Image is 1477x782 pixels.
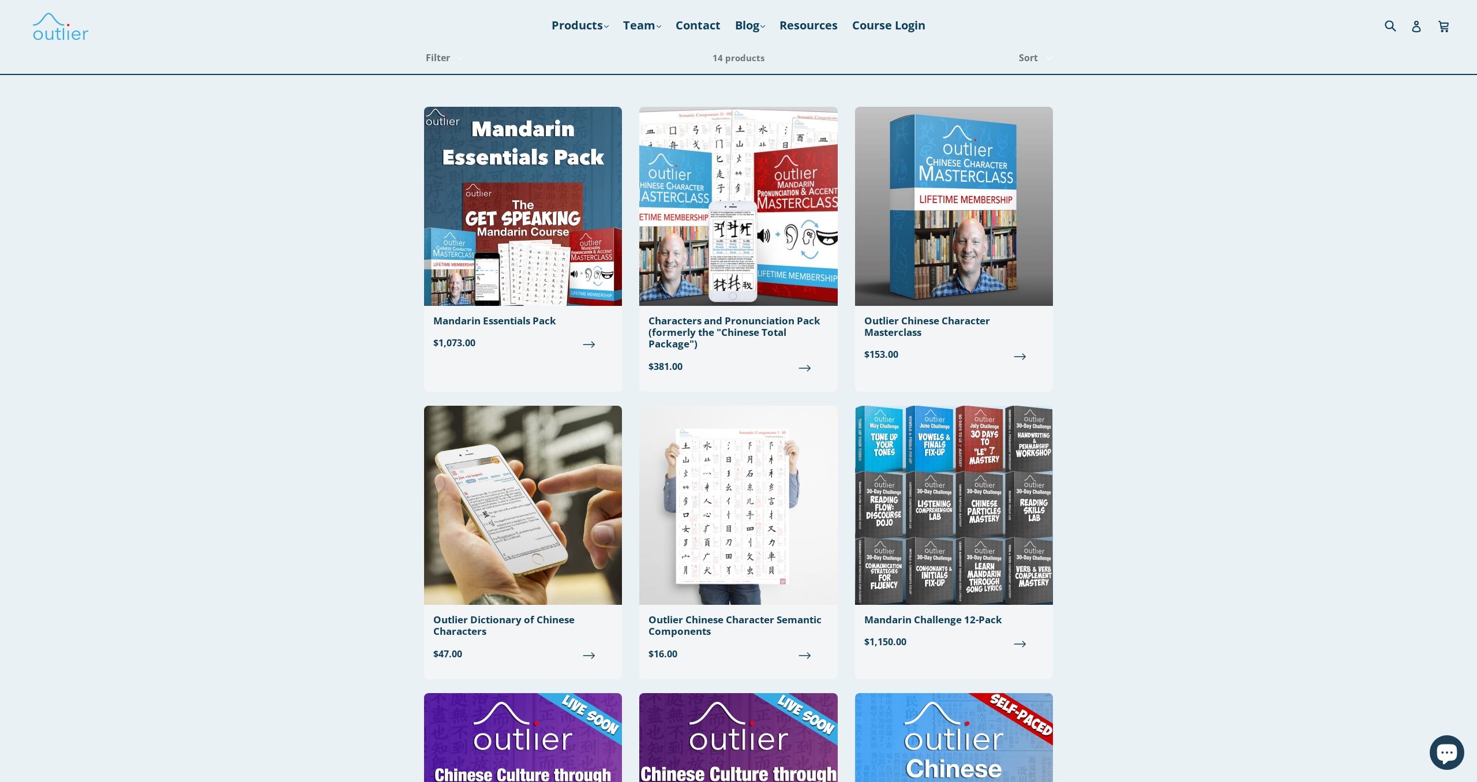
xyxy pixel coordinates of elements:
span: $16.00 [648,647,828,661]
div: Mandarin Challenge 12-Pack [864,614,1044,626]
a: Course Login [846,15,931,36]
img: Outlier Chinese Character Semantic Components [639,406,837,605]
span: $47.00 [433,647,613,661]
input: Search [1382,13,1414,37]
a: Outlier Chinese Character Semantic Components $16.00 [639,406,837,670]
div: Outlier Chinese Character Semantic Components [648,614,828,638]
a: Characters and Pronunciation Pack (formerly the "Chinese Total Package") $381.00 [639,107,837,383]
img: Chinese Total Package Outlier Linguistics [639,107,837,306]
div: Mandarin Essentials Pack [433,315,613,327]
a: Mandarin Challenge 12-Pack $1,150.00 [855,406,1053,658]
img: Outlier Chinese Character Masterclass Outlier Linguistics [855,107,1053,306]
div: Outlier Chinese Character Masterclass [864,315,1044,339]
span: $1,073.00 [433,336,613,350]
div: Characters and Pronunciation Pack (formerly the "Chinese Total Package") [648,315,828,350]
a: Team [617,15,667,36]
a: Resources [774,15,844,36]
span: $381.00 [648,360,828,373]
a: Contact [670,15,726,36]
img: Outlier Linguistics [32,9,89,42]
img: Mandarin Essentials Pack [424,107,622,306]
a: Products [546,15,614,36]
span: $1,150.00 [864,635,1044,649]
div: Outlier Dictionary of Chinese Characters [433,614,613,638]
a: Outlier Chinese Character Masterclass $153.00 [855,107,1053,371]
a: Blog [729,15,771,36]
a: Mandarin Essentials Pack $1,073.00 [424,107,622,359]
span: 14 products [713,52,764,63]
a: Outlier Dictionary of Chinese Characters $47.00 [424,406,622,670]
img: Outlier Dictionary of Chinese Characters Outlier Linguistics [424,406,622,605]
span: $153.00 [864,348,1044,362]
img: Mandarin Challenge 12-Pack [855,406,1053,605]
inbox-online-store-chat: Shopify online store chat [1426,735,1468,773]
